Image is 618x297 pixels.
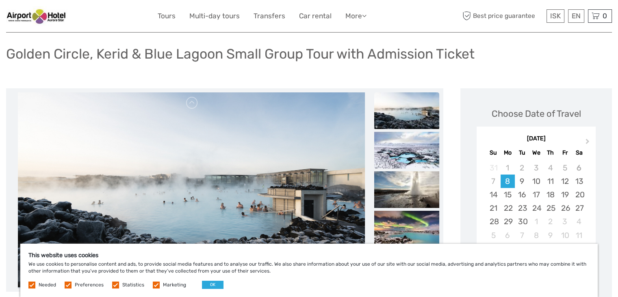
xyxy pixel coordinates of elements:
[122,282,144,288] label: Statistics
[254,10,285,22] a: Transfers
[374,132,439,168] img: 5d15484774a24c969ea176960bff7f4c_slider_thumbnail.jpeg
[479,161,593,242] div: month 2025-09
[543,229,557,242] div: Choose Thursday, October 9th, 2025
[486,229,500,242] div: Choose Sunday, October 5th, 2025
[28,252,590,259] h5: This website uses cookies
[543,201,557,215] div: Choose Thursday, September 25th, 2025
[501,201,515,215] div: Choose Monday, September 22nd, 2025
[189,10,240,22] a: Multi-day tours
[557,147,572,158] div: Fr
[515,161,529,175] div: Not available Tuesday, September 2nd, 2025
[515,175,529,188] div: Choose Tuesday, September 9th, 2025
[543,188,557,201] div: Choose Thursday, September 18th, 2025
[163,282,186,288] label: Marketing
[501,188,515,201] div: Choose Monday, September 15th, 2025
[20,244,598,297] div: We use cookies to personalise content and ads, to provide social media features and to analyse ou...
[529,201,543,215] div: Choose Wednesday, September 24th, 2025
[572,175,586,188] div: Choose Saturday, September 13th, 2025
[557,188,572,201] div: Choose Friday, September 19th, 2025
[557,215,572,228] div: Choose Friday, October 3rd, 2025
[93,13,103,22] button: Open LiveChat chat widget
[486,147,500,158] div: Su
[572,201,586,215] div: Choose Saturday, September 27th, 2025
[75,282,104,288] label: Preferences
[572,229,586,242] div: Choose Saturday, October 11th, 2025
[529,215,543,228] div: Choose Wednesday, October 1st, 2025
[486,161,500,175] div: Not available Sunday, August 31st, 2025
[477,135,596,143] div: [DATE]
[543,147,557,158] div: Th
[572,188,586,201] div: Choose Saturday, September 20th, 2025
[543,161,557,175] div: Not available Thursday, September 4th, 2025
[550,12,561,20] span: ISK
[568,9,584,23] div: EN
[543,215,557,228] div: Choose Thursday, October 2nd, 2025
[515,147,529,158] div: Tu
[557,229,572,242] div: Choose Friday, October 10th, 2025
[601,12,608,20] span: 0
[529,229,543,242] div: Choose Wednesday, October 8th, 2025
[515,188,529,201] div: Choose Tuesday, September 16th, 2025
[501,147,515,158] div: Mo
[460,9,544,23] span: Best price guarantee
[39,282,56,288] label: Needed
[529,161,543,175] div: Not available Wednesday, September 3rd, 2025
[6,6,68,26] img: 381-0c194994-509c-4dbb-911f-b95e579ec964_logo_small.jpg
[374,171,439,208] img: 6e04dd7c0e4d4fc499d456a8b0d64eb9_slider_thumbnail.jpeg
[515,201,529,215] div: Choose Tuesday, September 23rd, 2025
[515,215,529,228] div: Choose Tuesday, September 30th, 2025
[486,175,500,188] div: Not available Sunday, September 7th, 2025
[572,147,586,158] div: Sa
[582,137,595,150] button: Next Month
[374,211,439,247] img: 78f1bb707dad47c09db76e797c3c6590_slider_thumbnail.jpeg
[572,215,586,228] div: Choose Saturday, October 4th, 2025
[557,175,572,188] div: Choose Friday, September 12th, 2025
[374,92,439,129] img: 48cb146e002b48cdac539cb9429ec25b_slider_thumbnail.jpeg
[492,107,581,120] div: Choose Date of Travel
[529,147,543,158] div: We
[6,46,475,62] h1: Golden Circle, Kerid & Blue Lagoon Small Group Tour with Admission Ticket
[486,215,500,228] div: Choose Sunday, September 28th, 2025
[557,201,572,215] div: Choose Friday, September 26th, 2025
[11,14,92,21] p: We're away right now. Please check back later!
[486,201,500,215] div: Choose Sunday, September 21st, 2025
[501,161,515,175] div: Not available Monday, September 1st, 2025
[501,229,515,242] div: Choose Monday, October 6th, 2025
[572,161,586,175] div: Not available Saturday, September 6th, 2025
[299,10,332,22] a: Car rental
[202,281,223,289] button: OK
[557,161,572,175] div: Not available Friday, September 5th, 2025
[501,175,515,188] div: Choose Monday, September 8th, 2025
[486,188,500,201] div: Choose Sunday, September 14th, 2025
[529,175,543,188] div: Choose Wednesday, September 10th, 2025
[543,175,557,188] div: Choose Thursday, September 11th, 2025
[345,10,366,22] a: More
[515,229,529,242] div: Choose Tuesday, October 7th, 2025
[158,10,176,22] a: Tours
[501,215,515,228] div: Choose Monday, September 29th, 2025
[18,92,365,288] img: 48cb146e002b48cdac539cb9429ec25b_main_slider.jpeg
[529,188,543,201] div: Choose Wednesday, September 17th, 2025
